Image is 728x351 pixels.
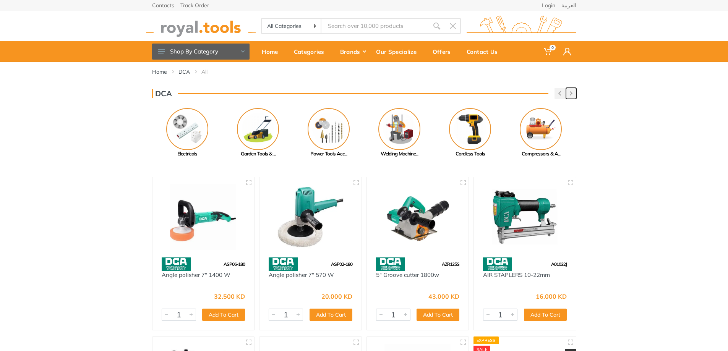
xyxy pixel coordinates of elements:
div: Home [256,44,289,60]
div: Welding Machine... [364,150,435,158]
input: Site search [321,18,428,34]
button: Add To Cart [310,309,352,321]
a: Contacts [152,3,174,8]
a: Home [256,41,289,62]
div: Cordless Tools [435,150,506,158]
select: Category [262,19,322,33]
img: Royal - Welding Machine & Tools [378,108,420,150]
div: 43.000 KD [428,293,459,299]
img: Royal Tools - 5 [374,184,462,250]
a: 0 [538,41,558,62]
a: DCA [178,68,190,76]
img: Royal - Compressors & Air tools [520,108,562,150]
a: Cordless Tools [435,108,506,158]
span: 0 [550,45,556,50]
img: royal.tools Logo [146,16,256,37]
button: Add To Cart [417,309,459,321]
span: ASP02-180 [331,261,352,267]
div: 20.000 KD [321,293,352,299]
span: AZR125S [442,261,459,267]
div: Garden Tools & ... [223,150,293,158]
div: Categories [289,44,335,60]
a: Electricals [152,108,223,158]
div: Our Specialize [371,44,427,60]
a: Login [542,3,555,8]
a: Angle polisher 7" 570 W [269,271,334,278]
img: royal.tools Logo [467,16,576,37]
a: Our Specialize [371,41,427,62]
h3: DCA [152,89,172,98]
a: العربية [561,3,576,8]
img: 58.webp [269,257,298,271]
a: Garden Tools & ... [223,108,293,158]
div: Compressors & A... [506,150,576,158]
img: Royal - Electricals [166,108,208,150]
div: 32.500 KD [214,293,245,299]
div: Offers [427,44,461,60]
div: Contact Us [461,44,508,60]
a: Track Order [180,3,209,8]
img: Royal - Cordless Tools [449,108,491,150]
img: Royal - Garden Tools & Accessories [237,108,279,150]
button: Add To Cart [202,309,245,321]
div: Brands [335,44,371,60]
nav: breadcrumb [152,68,576,76]
a: Offers [427,41,461,62]
a: Contact Us [461,41,508,62]
div: Express [473,336,499,344]
a: Welding Machine... [364,108,435,158]
li: All [201,68,219,76]
button: Add To Cart [524,309,567,321]
img: Royal Tools - Angle polisher 7 [266,184,355,250]
img: 58.webp [162,257,191,271]
a: Power Tools Acc... [293,108,364,158]
span: ASP06-180 [224,261,245,267]
a: AIR STAPLERS 10-22mm [483,271,550,278]
a: Categories [289,41,335,62]
div: Power Tools Acc... [293,150,364,158]
a: Compressors & A... [506,108,576,158]
button: Shop By Category [152,44,250,60]
div: Electricals [152,150,223,158]
img: Royal - Power Tools Accessories [308,108,350,150]
span: A01022J [551,261,567,267]
img: 58.webp [483,257,512,271]
img: Royal Tools - AIR STAPLERS 10-22mm [481,184,569,250]
img: Royal Tools - Angle polisher 7 [159,184,248,250]
div: 16.000 KD [536,293,567,299]
a: Angle polisher 7" 1400 W [162,271,230,278]
a: 5" Groove cutter 1800w [376,271,439,278]
a: Home [152,68,167,76]
img: 58.webp [376,257,405,271]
